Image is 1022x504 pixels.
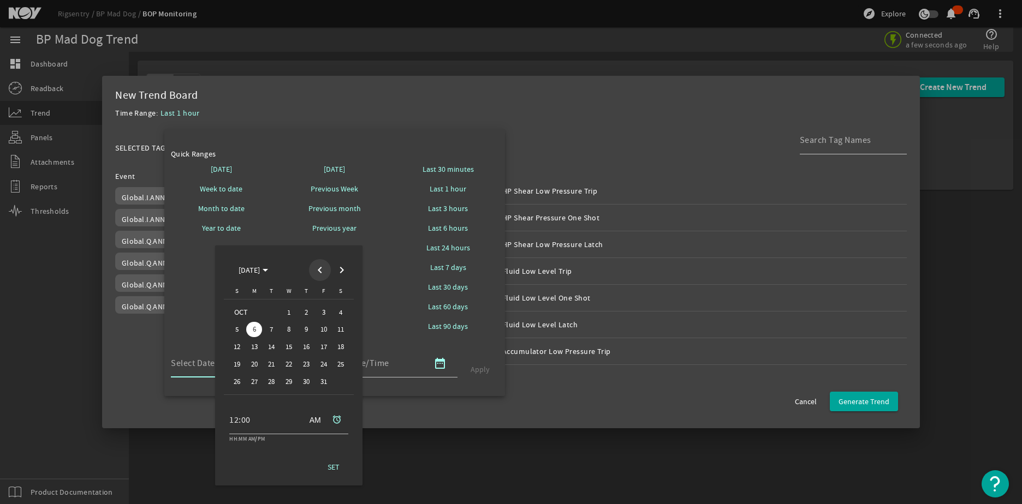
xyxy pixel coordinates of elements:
span: 20 [246,356,262,372]
span: SET [328,461,340,472]
span: 26 [229,374,245,389]
span: 30 [299,374,314,389]
span: 15 [281,339,297,355]
button: October 28, 2025 [263,373,281,390]
button: AM [299,407,325,433]
span: M [252,287,257,295]
button: October 13, 2025 [246,338,263,356]
span: 1 [281,304,297,320]
button: October 6, 2025 [246,321,263,338]
button: Previous month [309,259,331,281]
button: October 15, 2025 [280,338,298,356]
span: 29 [281,374,297,389]
span: W [287,287,292,295]
span: 19 [229,356,245,372]
span: 13 [246,339,262,355]
button: October 8, 2025 [280,321,298,338]
button: October 19, 2025 [228,356,246,373]
button: October 14, 2025 [263,338,281,356]
button: October 17, 2025 [315,338,332,356]
button: October 31, 2025 [315,373,332,390]
span: [DATE] [239,265,260,275]
button: October 2, 2025 [298,303,315,321]
button: October 16, 2025 [298,338,315,356]
button: October 21, 2025 [263,356,281,373]
span: 22 [281,356,297,372]
button: October 9, 2025 [298,321,315,338]
button: October 1, 2025 [280,303,298,321]
span: 5 [229,322,245,338]
span: 25 [333,356,349,372]
span: 23 [299,356,314,372]
span: 18 [333,339,349,355]
span: 11 [333,322,349,338]
span: 6 [246,322,262,338]
button: October 4, 2025 [332,303,349,321]
span: 2 [299,304,314,320]
span: 16 [299,339,314,355]
button: October 7, 2025 [263,321,281,338]
span: 14 [264,339,280,355]
button: October 3, 2025 [315,303,332,321]
span: 7 [264,322,280,338]
span: 31 [316,374,331,389]
button: October 23, 2025 [298,356,315,373]
button: October 10, 2025 [315,321,332,338]
button: Open Resource Center [982,470,1009,497]
span: F [322,287,325,295]
span: 4 [333,304,349,320]
span: S [235,287,239,295]
button: October 5, 2025 [228,321,246,338]
span: 3 [316,304,331,320]
td: OCT [228,303,280,321]
button: SET [316,457,351,477]
button: October 11, 2025 [332,321,349,338]
button: October 30, 2025 [298,373,315,390]
span: T [305,287,308,295]
span: 10 [316,322,331,338]
button: October 26, 2025 [228,373,246,390]
button: Choose month and year [230,260,277,280]
button: October 25, 2025 [332,356,349,373]
span: T [270,287,273,295]
span: 21 [264,356,280,372]
span: 8 [281,322,297,338]
span: 17 [316,339,331,355]
span: S [339,287,342,295]
mat-hint: HH:MM AM/PM [229,434,265,442]
span: 9 [299,322,314,338]
mat-icon: alarm [325,415,348,424]
span: 27 [246,374,262,389]
button: October 18, 2025 [332,338,349,356]
button: October 12, 2025 [228,338,246,356]
input: Select Time [229,413,297,427]
button: October 22, 2025 [280,356,298,373]
button: October 24, 2025 [315,356,332,373]
span: 12 [229,339,245,355]
span: 28 [264,374,280,389]
span: 24 [316,356,331,372]
button: Next month [331,259,353,281]
button: October 27, 2025 [246,373,263,390]
button: October 29, 2025 [280,373,298,390]
button: October 20, 2025 [246,356,263,373]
